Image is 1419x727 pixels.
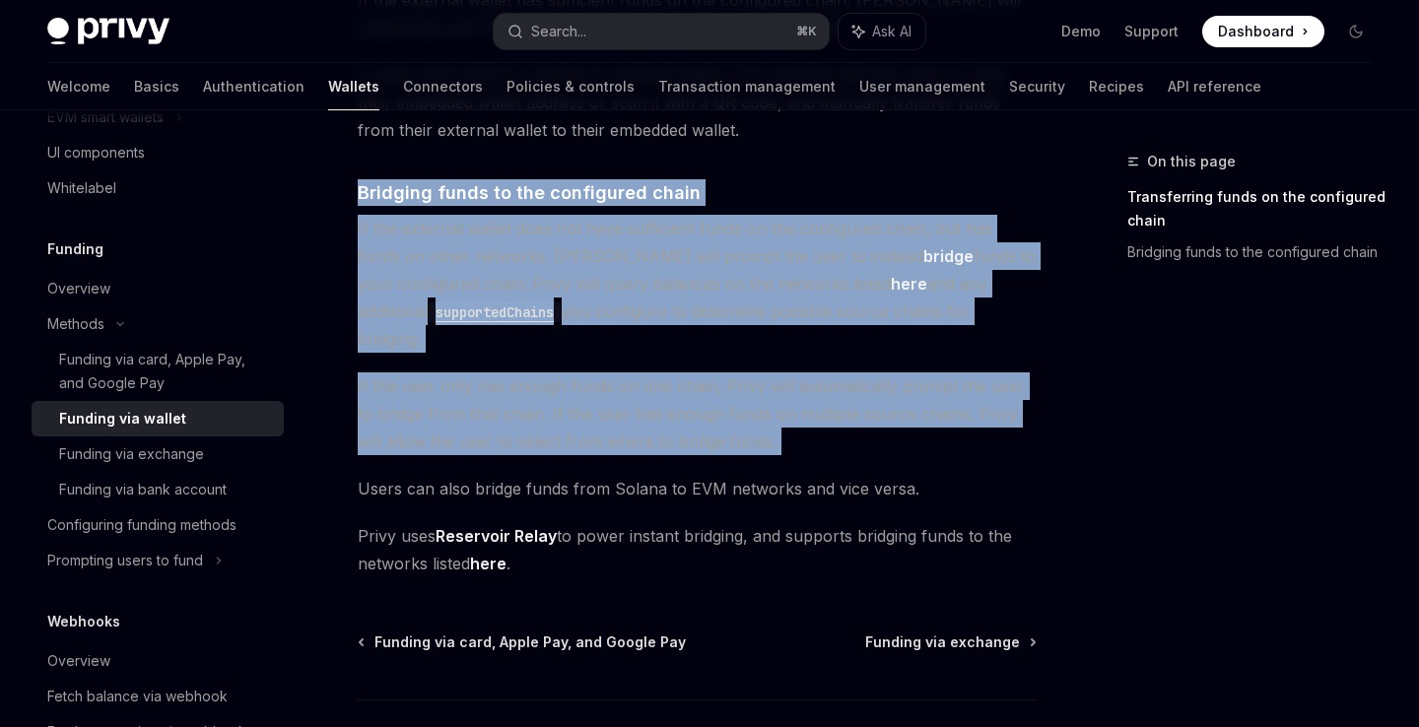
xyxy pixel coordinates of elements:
a: Policies & controls [507,63,635,110]
div: Whitelabel [47,176,116,200]
div: Overview [47,277,110,300]
span: If the external wallet does not have sufficient funds on the configured chain, but has funds on o... [358,215,1037,353]
span: Dashboard [1218,22,1294,41]
a: Connectors [403,63,483,110]
span: Users can also bridge funds from Solana to EVM networks and vice versa. [358,475,1037,502]
a: Funding via bank account [32,472,284,507]
strong: bridge [923,246,974,266]
button: Ask AI [839,14,925,49]
div: Methods [47,312,104,336]
code: supportedChains [428,301,562,323]
a: Funding via exchange [865,632,1035,652]
span: Ask AI [872,22,912,41]
span: Funding via card, Apple Pay, and Google Pay [374,632,686,652]
a: Overview [32,271,284,306]
a: supportedChains [428,301,562,321]
a: Reservoir Relay [436,526,557,547]
h5: Webhooks [47,610,120,633]
a: Demo [1061,22,1101,41]
a: Welcome [47,63,110,110]
div: Overview [47,649,110,673]
a: Funding via card, Apple Pay, and Google Pay [32,342,284,401]
a: here [470,554,507,574]
a: Configuring funding methods [32,507,284,543]
h5: Funding [47,237,103,261]
a: Overview [32,643,284,679]
span: ⌘ K [796,24,817,39]
div: Search... [531,20,586,43]
span: Funding via exchange [865,632,1020,652]
a: User management [859,63,985,110]
a: Funding via card, Apple Pay, and Google Pay [360,632,686,652]
a: Funding via exchange [32,436,284,472]
a: Recipes [1089,63,1144,110]
a: here [891,274,927,295]
a: Whitelabel [32,170,284,206]
a: Funding via wallet [32,401,284,436]
span: On this page [1147,150,1236,173]
img: dark logo [47,18,169,45]
div: Configuring funding methods [47,513,236,537]
span: Privy uses to power instant bridging, and supports bridging funds to the networks listed . [358,522,1037,577]
div: Fetch balance via webhook [47,685,228,708]
a: Fetch balance via webhook [32,679,284,714]
span: If the user only has enough funds on one chain, Privy will automatically prompt the user to bridg... [358,372,1037,455]
div: Prompting users to fund [47,549,203,572]
div: Funding via exchange [59,442,204,466]
a: UI components [32,135,284,170]
a: API reference [1168,63,1261,110]
a: Authentication [203,63,304,110]
div: Funding via wallet [59,407,186,430]
div: Funding via bank account [59,478,227,501]
a: Dashboard [1202,16,1324,47]
button: Search...⌘K [494,14,828,49]
a: Bridging funds to the configured chain [1127,236,1387,268]
a: Security [1009,63,1065,110]
span: Bridging funds to the configured chain [358,179,701,206]
a: Transferring funds on the configured chain [1127,181,1387,236]
div: Funding via card, Apple Pay, and Google Pay [59,348,272,395]
a: Basics [134,63,179,110]
a: Support [1124,22,1179,41]
div: UI components [47,141,145,165]
button: Toggle dark mode [1340,16,1372,47]
a: Wallets [328,63,379,110]
a: Transaction management [658,63,836,110]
